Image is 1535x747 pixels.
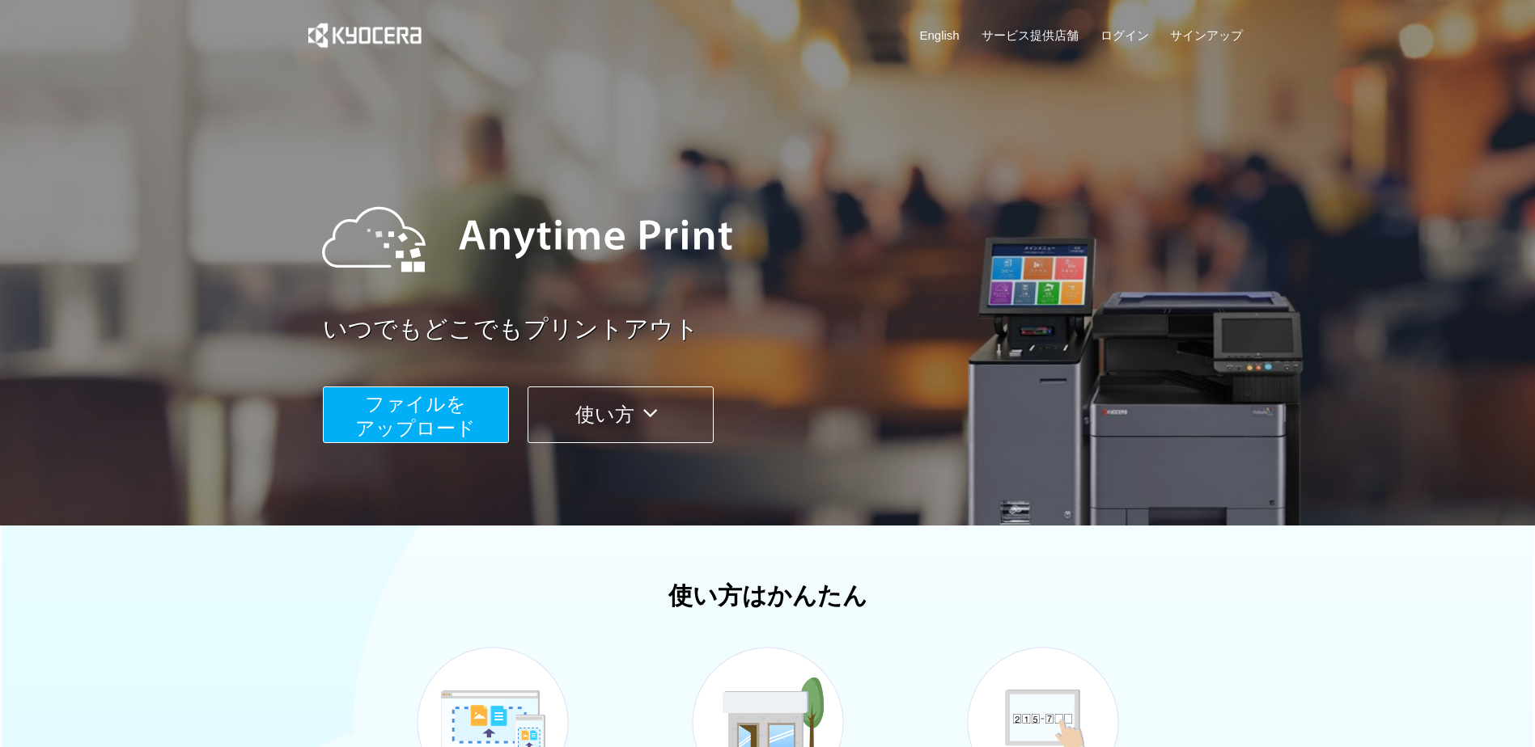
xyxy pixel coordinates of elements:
button: ファイルを​​アップロード [323,386,509,443]
a: いつでもどこでもプリントアウト [323,312,1253,347]
a: ログイン [1100,27,1149,44]
a: English [920,27,960,44]
a: サービス提供店舗 [982,27,1079,44]
a: サインアップ [1170,27,1243,44]
button: 使い方 [528,386,714,443]
span: ファイルを ​​アップロード [355,393,476,439]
